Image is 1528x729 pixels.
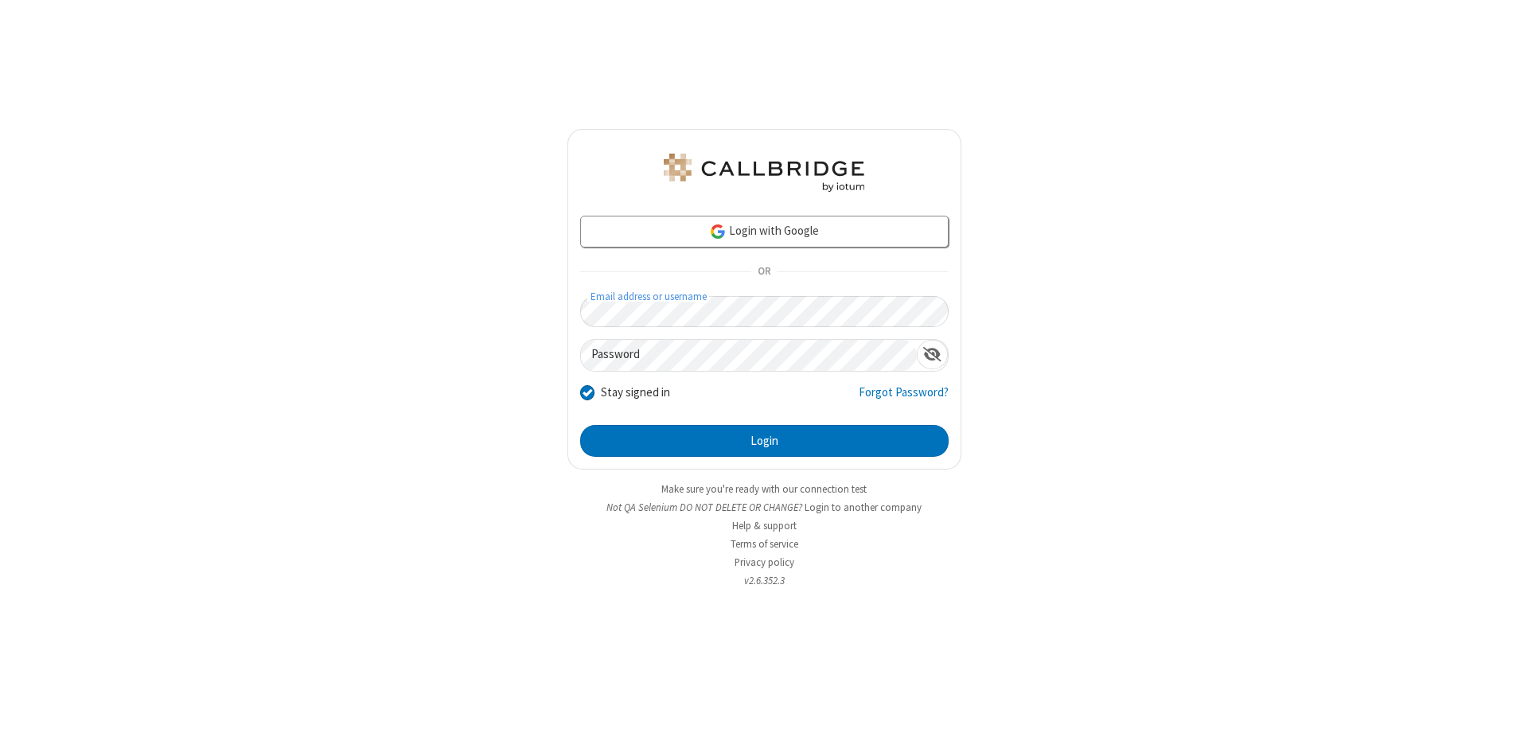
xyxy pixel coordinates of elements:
img: google-icon.png [709,223,727,240]
a: Make sure you're ready with our connection test [661,482,867,496]
img: QA Selenium DO NOT DELETE OR CHANGE [661,154,867,192]
button: Login to another company [805,500,922,515]
a: Help & support [732,519,797,532]
a: Privacy policy [735,556,794,569]
label: Stay signed in [601,384,670,402]
div: Show password [917,340,948,369]
button: Login [580,425,949,457]
input: Password [581,340,917,371]
a: Forgot Password? [859,384,949,414]
a: Terms of service [731,537,798,551]
li: Not QA Selenium DO NOT DELETE OR CHANGE? [567,500,961,515]
li: v2.6.352.3 [567,573,961,588]
a: Login with Google [580,216,949,248]
input: Email address or username [580,296,949,327]
span: OR [751,261,777,283]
